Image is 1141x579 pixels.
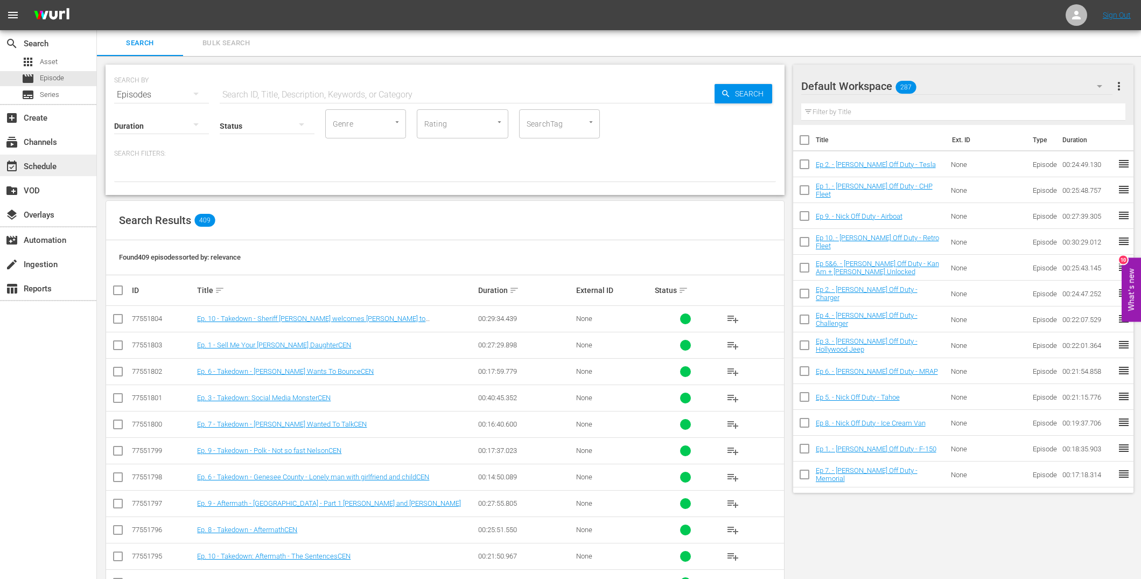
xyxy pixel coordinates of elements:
[1028,462,1058,487] td: Episode
[1117,235,1130,248] span: reorder
[947,203,1028,229] td: None
[947,410,1028,436] td: None
[103,37,177,50] span: Search
[1028,487,1058,513] td: Episode
[5,160,18,173] span: Schedule
[816,234,939,250] a: Ep 10. - [PERSON_NAME] Off Duty - Retro Fleet
[576,499,652,507] div: None
[726,392,739,404] span: playlist_add
[816,182,933,198] a: Ep 1. - [PERSON_NAME] Off Duty - CHP Fleet
[947,255,1028,281] td: None
[576,341,652,349] div: None
[816,260,939,276] a: Ep 5&6. - [PERSON_NAME] Off Duty - Kan Am + [PERSON_NAME] Unlocked
[197,284,475,297] div: Title
[816,393,900,401] a: Ep 5. - Nick Off Duty - Tahoe
[726,497,739,510] span: playlist_add
[1058,462,1117,487] td: 00:17:18.314
[946,125,1027,155] th: Ext. ID
[1058,281,1117,306] td: 00:24:47.252
[816,466,918,483] a: Ep 7. - [PERSON_NAME] Off Duty - Memorial
[947,151,1028,177] td: None
[1058,229,1117,255] td: 00:30:29.012
[197,420,367,428] a: Ep. 7 - Takedown - [PERSON_NAME] Wanted To TalkCEN
[576,420,652,428] div: None
[947,462,1028,487] td: None
[726,550,739,563] span: playlist_add
[190,37,263,50] span: Bulk Search
[40,89,59,100] span: Series
[715,84,772,103] button: Search
[816,337,918,353] a: Ep 3. - [PERSON_NAME] Off Duty - Hollywood Jeep
[1103,11,1131,19] a: Sign Out
[1112,73,1125,99] button: more_vert
[576,315,652,323] div: None
[478,341,573,349] div: 00:27:29.898
[1058,177,1117,203] td: 00:25:48.757
[478,499,573,507] div: 00:27:55.805
[1117,390,1130,403] span: reorder
[22,55,34,68] span: Asset
[119,253,241,261] span: Found 409 episodes sorted by: relevance
[720,306,746,332] button: playlist_add
[720,464,746,490] button: playlist_add
[895,76,916,99] span: 287
[478,394,573,402] div: 00:40:45.352
[576,447,652,455] div: None
[197,394,331,402] a: Ep. 3 - Takedown: Social Media MonsterCEN
[132,286,194,295] div: ID
[720,491,746,517] button: playlist_add
[197,552,351,560] a: Ep. 10 - Takedown: Aftermath - The SentencesCEN
[720,517,746,543] button: playlist_add
[132,473,194,481] div: 77551798
[1056,125,1121,155] th: Duration
[478,526,573,534] div: 00:25:51.550
[132,420,194,428] div: 77551800
[1058,384,1117,410] td: 00:21:15.776
[726,365,739,378] span: playlist_add
[720,332,746,358] button: playlist_add
[720,411,746,437] button: playlist_add
[1117,442,1130,455] span: reorder
[26,3,78,28] img: ans4CAIJ8jUAAAAAAAAAAAAAAAAAAAAAAAAgQb4GAAAAAAAAAAAAAAAAAAAAAAAAJMjXAAAAAAAAAAAAAAAAAAAAAAAAgAT5G...
[816,419,926,427] a: Ep 8. - Nick Off Duty - Ice Cream Van
[1028,436,1058,462] td: Episode
[215,285,225,295] span: sort
[132,341,194,349] div: 77551803
[947,177,1028,203] td: None
[1122,257,1141,322] button: Open Feedback Widget
[576,286,652,295] div: External ID
[5,234,18,247] span: Automation
[720,385,746,411] button: playlist_add
[816,367,938,375] a: Ep 6. - [PERSON_NAME] Off Duty - MRAP
[1058,332,1117,358] td: 00:22:01.364
[720,438,746,464] button: playlist_add
[947,306,1028,332] td: None
[947,332,1028,358] td: None
[1026,125,1056,155] th: Type
[678,285,688,295] span: sort
[1058,436,1117,462] td: 00:18:35.903
[801,71,1113,101] div: Default Workspace
[947,436,1028,462] td: None
[478,420,573,428] div: 00:16:40.600
[197,341,351,349] a: Ep. 1 - Sell Me Your [PERSON_NAME] DaughterCEN
[132,499,194,507] div: 77551797
[947,229,1028,255] td: None
[1028,358,1058,384] td: Episode
[1058,203,1117,229] td: 00:27:39.305
[1028,151,1058,177] td: Episode
[1119,255,1128,264] div: 10
[576,473,652,481] div: None
[478,552,573,560] div: 00:21:50.967
[1058,410,1117,436] td: 00:19:37.706
[726,471,739,484] span: playlist_add
[1028,306,1058,332] td: Episode
[478,367,573,375] div: 00:17:59.779
[494,117,505,127] button: Open
[1117,338,1130,351] span: reorder
[816,125,946,155] th: Title
[1117,364,1130,377] span: reorder
[720,543,746,569] button: playlist_add
[1028,203,1058,229] td: Episode
[586,117,596,127] button: Open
